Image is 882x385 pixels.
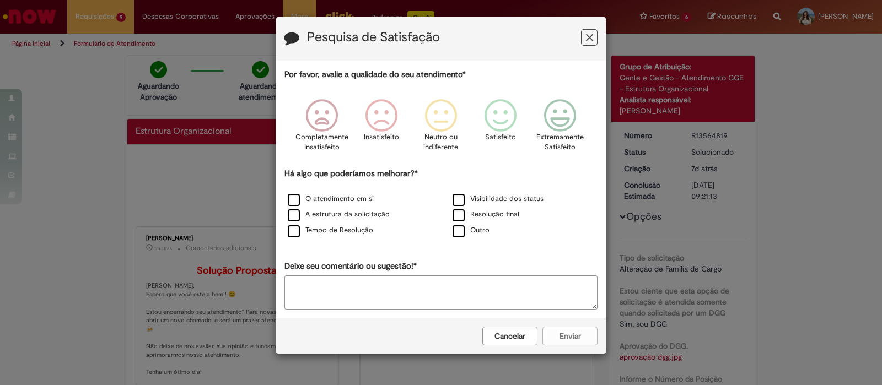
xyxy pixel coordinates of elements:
div: Satisfeito [472,91,529,166]
label: Tempo de Resolução [288,225,373,236]
label: Deixe seu comentário ou sugestão!* [284,261,417,272]
div: Completamente Insatisfeito [293,91,349,166]
label: A estrutura da solicitação [288,209,390,220]
p: Neutro ou indiferente [421,132,461,153]
label: Visibilidade dos status [453,194,544,204]
p: Completamente Insatisfeito [295,132,348,153]
label: O atendimento em si [288,194,374,204]
div: Extremamente Satisfeito [532,91,588,166]
p: Satisfeito [485,132,516,143]
p: Extremamente Satisfeito [536,132,584,153]
div: Neutro ou indiferente [413,91,469,166]
label: Outro [453,225,490,236]
div: Há algo que poderíamos melhorar?* [284,168,598,239]
button: Cancelar [482,327,537,345]
label: Pesquisa de Satisfação [307,30,440,45]
label: Resolução final [453,209,519,220]
label: Por favor, avalie a qualidade do seu atendimento* [284,69,466,80]
p: Insatisfeito [364,132,399,143]
div: Insatisfeito [353,91,410,166]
